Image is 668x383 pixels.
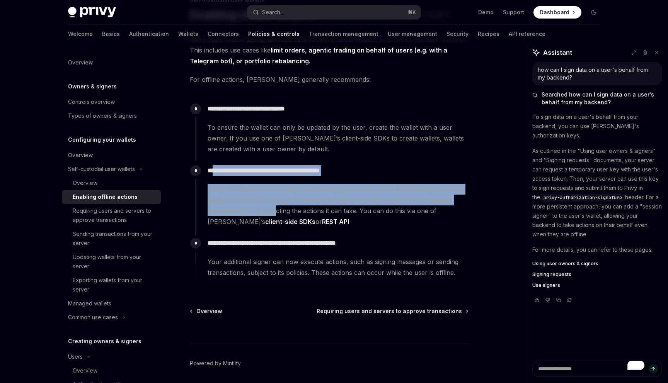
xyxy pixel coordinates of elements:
[532,261,598,267] span: Using user owners & signers
[247,5,421,19] button: Search...⌘K
[532,282,560,288] span: Use signers
[73,253,156,271] div: Updating wallets from your server
[248,25,300,43] a: Policies & controls
[208,25,239,43] a: Connectors
[73,276,156,294] div: Exporting wallets from your server
[68,7,116,18] img: dark logo
[68,97,115,107] div: Controls overview
[478,25,499,43] a: Recipes
[532,282,662,288] a: Use signers
[62,162,161,176] button: Self-custodial user wallets
[317,307,462,315] span: Requiring users and servers to approve transactions
[208,122,468,154] span: To ensure the wallet can only be updated by the user, create the wallet with a user owner. If you...
[388,25,437,43] a: User management
[62,190,161,204] a: Enabling offline actions
[62,204,161,227] a: Requiring users and servers to approve transactions
[208,184,468,227] span: Next, add an authorization key controlled by your server as an additional signer on the wallet. Y...
[62,310,161,324] button: Common use cases
[540,8,569,16] span: Dashboard
[322,218,349,226] a: REST API
[538,66,656,81] div: how can I sign data on a user's behalf from my backend?
[68,25,93,43] a: Welcome
[73,366,97,375] div: Overview
[309,25,378,43] a: Transaction management
[62,364,161,378] a: Overview
[190,34,469,66] span: Many apps require taking specified actions with a user’s wallets, even when the user is offline. ...
[62,350,161,364] button: Users
[62,176,161,190] a: Overview
[532,271,571,278] span: Signing requests
[190,359,241,367] a: Powered by Mintlify
[73,206,156,225] div: Requiring users and servers to approve transactions
[533,6,581,19] a: Dashboard
[532,146,662,239] p: As outlined in the "Using user owners & signers" and "Signing requests" documents, your server ca...
[68,135,136,144] h5: Configuring your wallets
[190,74,469,85] span: For offline actions, [PERSON_NAME] generally recommends:
[208,256,468,278] span: Your additional signer can now execute actions, such as signing messages or sending transactions,...
[62,227,161,250] a: Sending transactions from your server
[62,250,161,273] a: Updating wallets from your server
[196,307,222,315] span: Overview
[478,8,494,16] a: Demo
[62,148,161,162] a: Overview
[265,218,315,226] a: client-side SDKs
[68,151,93,160] div: Overview
[544,195,622,201] span: privy-authorization-signature
[68,299,111,308] div: Managed wallets
[565,296,574,304] button: Reload last chat
[532,271,662,278] a: Signing requests
[532,361,662,377] textarea: To enrich screen reader interactions, please activate Accessibility in Grammarly extension settings
[62,109,161,123] a: Types of owners & signers
[543,48,572,57] span: Assistant
[262,8,284,17] div: Search...
[191,307,222,315] a: Overview
[532,261,662,267] a: Using user owners & signers
[532,91,662,106] button: Searched how can I sign data on a user's behalf from my backend?
[68,352,83,361] div: Users
[649,364,658,373] button: Send message
[317,307,468,315] a: Requiring users and servers to approve transactions
[73,229,156,248] div: Sending transactions from your server
[190,46,447,65] strong: limit orders, agentic trading on behalf of users (e.g. with a Telegram bot), or portfolio rebalan...
[129,25,169,43] a: Authentication
[68,111,137,120] div: Types of owners & signers
[178,25,198,43] a: Wallets
[532,296,542,304] button: Vote that response was good
[68,164,135,174] div: Self-custodial user wallets
[102,25,120,43] a: Basics
[542,91,662,106] span: Searched how can I sign data on a user's behalf from my backend?
[68,337,141,346] h5: Creating owners & signers
[503,8,524,16] a: Support
[62,273,161,297] a: Exporting wallets from your server
[68,313,118,322] div: Common use cases
[554,296,563,304] button: Copy chat response
[68,82,117,91] h5: Owners & signers
[588,6,600,19] button: Toggle dark mode
[408,9,416,15] span: ⌘ K
[73,192,138,202] div: Enabling offline actions
[73,178,97,188] div: Overview
[68,58,93,67] div: Overview
[543,296,552,304] button: Vote that response was not good
[532,112,662,140] p: To sign data on a user's behalf from your backend, you can use [PERSON_NAME]'s authorization keys.
[532,245,662,254] p: For more details, you can refer to these pages:
[62,95,161,109] a: Controls overview
[446,25,469,43] a: Security
[62,297,161,310] a: Managed wallets
[62,56,161,69] a: Overview
[509,25,545,43] a: API reference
